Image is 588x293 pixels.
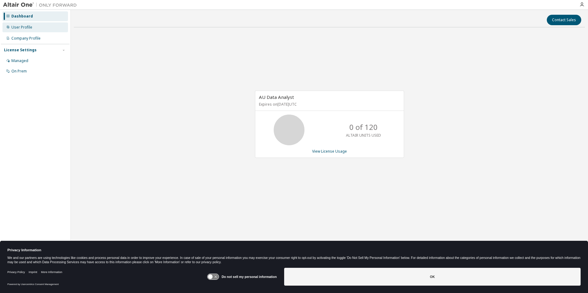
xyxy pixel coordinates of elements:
[11,25,32,30] div: User Profile
[259,94,294,100] span: AU Data Analyst
[349,122,378,132] p: 0 of 120
[312,149,347,154] a: View License Usage
[3,2,80,8] img: Altair One
[259,102,399,107] p: Expires on [DATE] UTC
[11,36,41,41] div: Company Profile
[11,69,27,74] div: On Prem
[547,15,581,25] button: Contact Sales
[4,48,37,53] div: License Settings
[11,58,28,63] div: Managed
[346,133,381,138] p: ALTAIR UNITS USED
[11,14,33,19] div: Dashboard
